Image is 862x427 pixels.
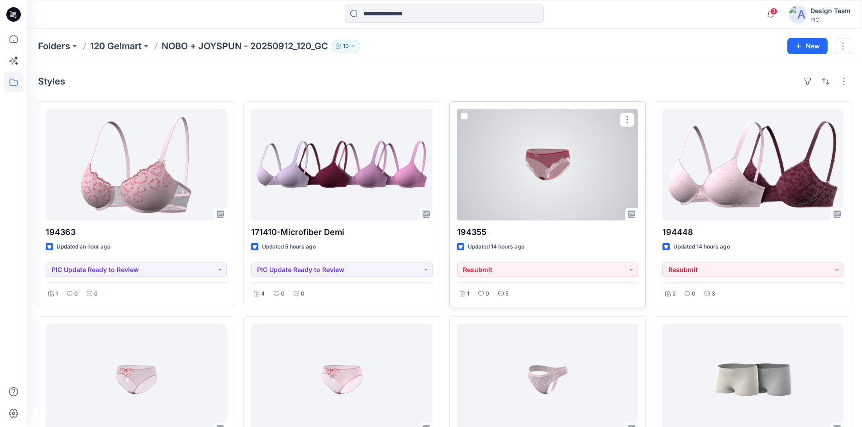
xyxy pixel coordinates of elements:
p: 2 [672,289,676,299]
p: 1 [56,289,58,299]
p: 4 [261,289,265,299]
a: 194448 [662,109,843,221]
p: 171410-Microfiber Demi [251,226,432,239]
button: New [787,38,828,54]
h4: Styles [38,76,65,87]
div: PIC [810,16,851,23]
p: 0 [301,289,305,299]
span: 3 [770,8,777,15]
p: 5 [505,289,509,299]
p: Updated 14 hours ago [673,242,730,252]
button: 10 [332,40,360,52]
p: 3 [712,289,715,299]
p: NOBO + JOYSPUN - 20250912_120_GC [162,40,328,52]
p: Updated an hour ago [57,242,110,252]
p: 1 [467,289,469,299]
a: 120 Gelmart [90,40,142,52]
p: 0 [692,289,695,299]
a: Folders [38,40,70,52]
a: 194355 [457,109,638,221]
p: 0 [94,289,98,299]
p: Updated 5 hours ago [262,242,316,252]
p: 0 [74,289,78,299]
a: 171410-Microfiber Demi [251,109,432,221]
p: Updated 14 hours ago [468,242,524,252]
div: Design Team [810,5,851,16]
p: 10 [343,41,349,51]
p: 194363 [46,226,227,239]
p: 194355 [457,226,638,239]
img: avatar [789,5,807,23]
p: 0 [281,289,285,299]
p: 194448 [662,226,843,239]
p: 0 [486,289,489,299]
a: 194363 [46,109,227,221]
